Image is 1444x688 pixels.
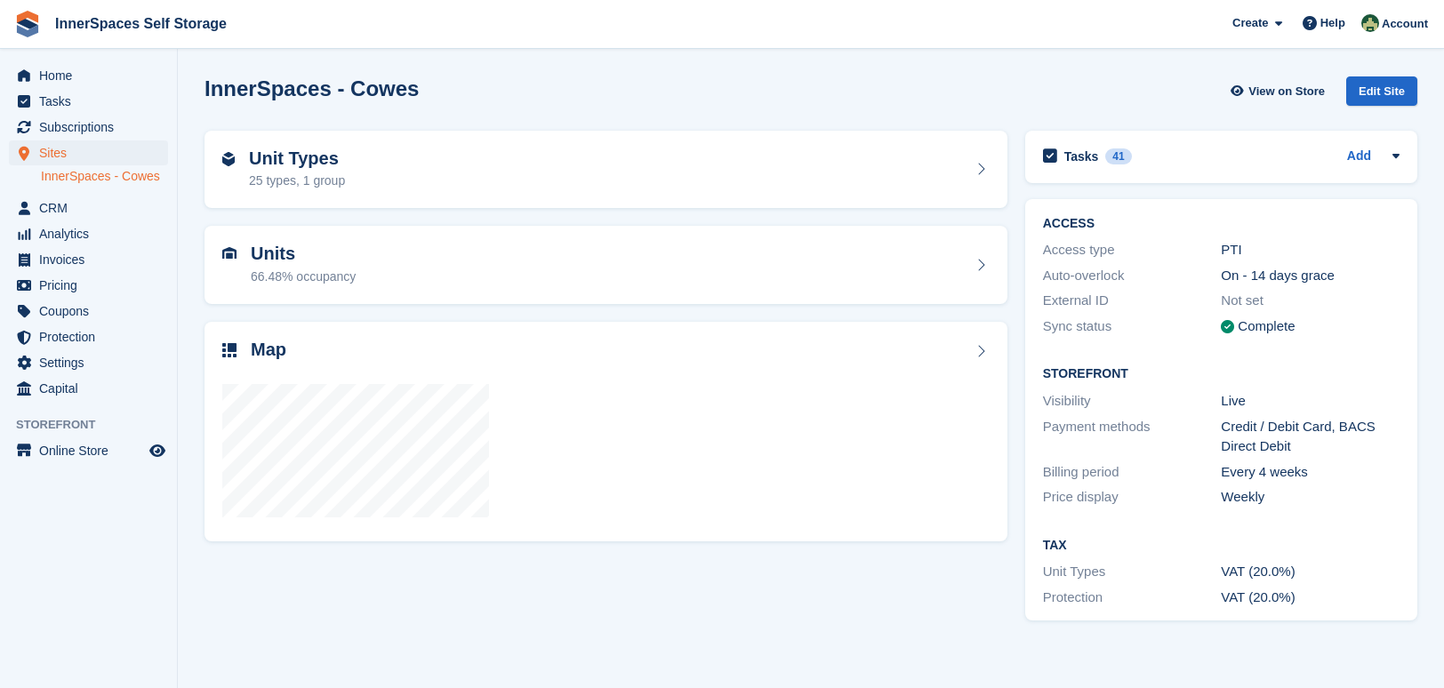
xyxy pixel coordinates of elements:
[9,324,168,349] a: menu
[1320,14,1345,32] span: Help
[1232,14,1268,32] span: Create
[9,299,168,324] a: menu
[39,221,146,246] span: Analytics
[39,324,146,349] span: Protection
[1064,148,1099,164] h2: Tasks
[9,376,168,401] a: menu
[1105,148,1131,164] div: 41
[1043,367,1400,381] h2: Storefront
[1043,462,1222,483] div: Billing period
[48,9,234,38] a: InnerSpaces Self Storage
[1043,487,1222,508] div: Price display
[1221,562,1400,582] div: VAT (20.0%)
[9,273,168,298] a: menu
[39,350,146,375] span: Settings
[1221,291,1400,311] div: Not set
[39,299,146,324] span: Coupons
[9,115,168,140] a: menu
[39,115,146,140] span: Subscriptions
[9,221,168,246] a: menu
[16,416,177,434] span: Storefront
[205,76,419,100] h2: InnerSpaces - Cowes
[249,172,345,190] div: 25 types, 1 group
[1361,14,1379,32] img: Paula Amey
[249,148,345,169] h2: Unit Types
[1238,316,1295,337] div: Complete
[9,63,168,88] a: menu
[14,11,41,37] img: stora-icon-8386f47178a22dfd0bd8f6a31ec36ba5ce8667c1dd55bd0f319d3a0aa187defe.svg
[1346,76,1417,106] div: Edit Site
[1043,417,1222,457] div: Payment methods
[9,140,168,165] a: menu
[1382,15,1428,33] span: Account
[1248,83,1325,100] span: View on Store
[39,140,146,165] span: Sites
[205,322,1007,542] a: Map
[39,438,146,463] span: Online Store
[39,89,146,114] span: Tasks
[1221,462,1400,483] div: Every 4 weeks
[1043,217,1400,231] h2: ACCESS
[205,131,1007,209] a: Unit Types 25 types, 1 group
[9,350,168,375] a: menu
[1221,487,1400,508] div: Weekly
[1221,588,1400,608] div: VAT (20.0%)
[1221,240,1400,260] div: PTI
[1347,147,1371,167] a: Add
[39,376,146,401] span: Capital
[1221,266,1400,286] div: On - 14 days grace
[39,63,146,88] span: Home
[9,438,168,463] a: menu
[39,196,146,220] span: CRM
[1043,240,1222,260] div: Access type
[1043,539,1400,553] h2: Tax
[1043,562,1222,582] div: Unit Types
[9,247,168,272] a: menu
[222,152,235,166] img: unit-type-icn-2b2737a686de81e16bb02015468b77c625bbabd49415b5ef34ead5e3b44a266d.svg
[1043,291,1222,311] div: External ID
[147,440,168,461] a: Preview store
[39,273,146,298] span: Pricing
[251,268,356,286] div: 66.48% occupancy
[1346,76,1417,113] a: Edit Site
[41,168,168,185] a: InnerSpaces - Cowes
[1221,417,1400,457] div: Credit / Debit Card, BACS Direct Debit
[205,226,1007,304] a: Units 66.48% occupancy
[39,247,146,272] span: Invoices
[1043,316,1222,337] div: Sync status
[1043,588,1222,608] div: Protection
[222,343,237,357] img: map-icn-33ee37083ee616e46c38cad1a60f524a97daa1e2b2c8c0bc3eb3415660979fc1.svg
[251,244,356,264] h2: Units
[1228,76,1332,106] a: View on Store
[9,196,168,220] a: menu
[1043,391,1222,412] div: Visibility
[251,340,286,360] h2: Map
[222,247,237,260] img: unit-icn-7be61d7bf1b0ce9d3e12c5938cc71ed9869f7b940bace4675aadf7bd6d80202e.svg
[1221,391,1400,412] div: Live
[9,89,168,114] a: menu
[1043,266,1222,286] div: Auto-overlock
